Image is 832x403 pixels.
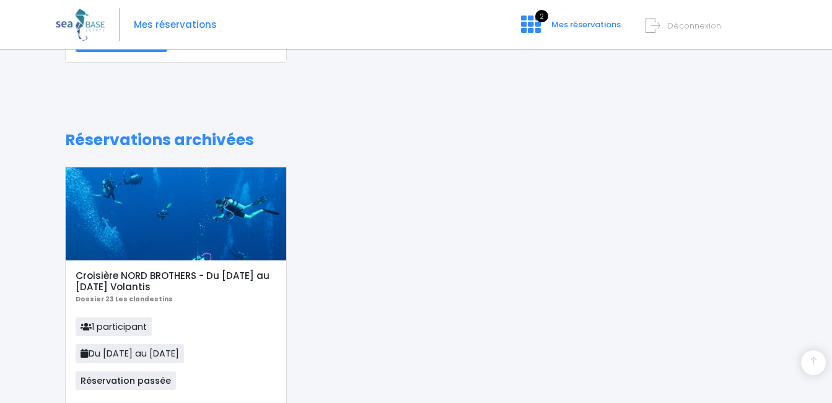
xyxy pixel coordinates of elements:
h1: Réservations archivées [65,131,767,149]
span: Mes réservations [551,19,621,30]
span: Déconnexion [667,20,721,32]
span: Réservation passée [76,371,176,390]
h5: Croisière NORD BROTHERS - Du [DATE] au [DATE] Volantis [76,270,276,293]
span: 2 [535,10,548,22]
b: Dossier 23 Les clandestins [76,294,173,304]
span: 1 participant [76,317,152,336]
span: Du [DATE] au [DATE] [76,344,184,363]
a: 2 Mes réservations [511,23,628,35]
